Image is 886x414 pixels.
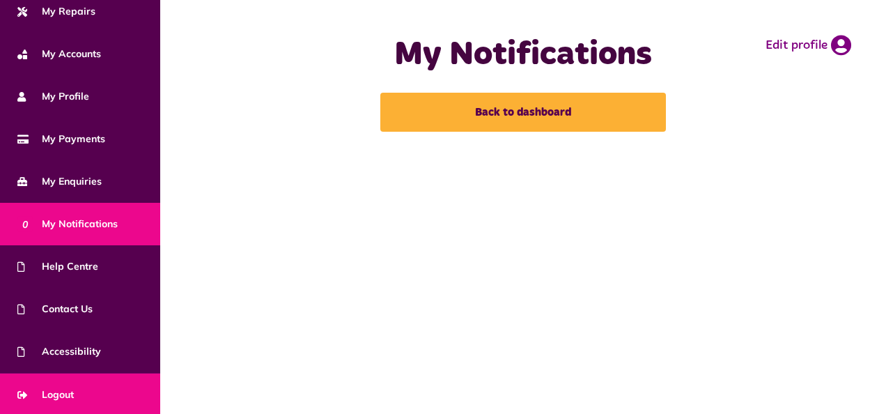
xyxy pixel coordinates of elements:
span: My Repairs [17,4,95,19]
span: Logout [17,388,74,402]
span: My Enquiries [17,174,102,189]
span: My Payments [17,132,105,146]
a: Back to dashboard [380,93,666,132]
span: Contact Us [17,302,93,316]
span: Help Centre [17,259,98,274]
a: Edit profile [765,35,851,56]
span: My Profile [17,89,89,104]
h1: My Notifications [356,35,691,75]
span: My Notifications [17,217,118,231]
span: My Accounts [17,47,101,61]
span: 0 [17,216,33,231]
span: Accessibility [17,344,101,359]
